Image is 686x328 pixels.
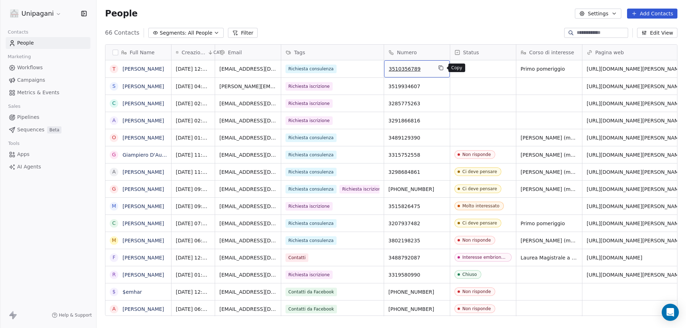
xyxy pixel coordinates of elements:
[388,186,446,193] span: [PHONE_NUMBER]
[637,28,677,38] button: Edit View
[521,237,578,244] span: [PERSON_NAME] (massimo 18:30)
[397,49,417,56] span: Numero
[17,113,39,121] span: Pipelines
[6,87,90,99] a: Metrics & Events
[17,39,34,47] span: People
[384,45,450,60] div: Numero
[6,148,90,160] a: Apps
[219,271,277,278] span: [EMAIL_ADDRESS][DOMAIN_NAME]
[587,118,684,123] a: [URL][DOMAIN_NAME][PERSON_NAME]
[529,49,574,56] span: Corso di interesse
[215,45,281,60] div: Email
[388,168,446,176] span: 3298684861
[285,271,333,279] span: Richiesta iscrizione
[5,51,34,62] span: Marketing
[388,271,446,278] span: 3319580990
[112,100,116,107] div: C
[219,117,277,124] span: [EMAIL_ADDRESS][DOMAIN_NAME]
[587,272,684,278] a: [URL][DOMAIN_NAME][PERSON_NAME]
[123,118,164,123] a: [PERSON_NAME]
[462,186,497,191] div: Ci deve pensare
[451,65,462,71] p: Copy
[176,65,210,72] span: [DATE] 12:28 PM
[587,169,684,175] a: [URL][DOMAIN_NAME][PERSON_NAME]
[105,8,138,19] span: People
[176,151,210,158] span: [DATE] 11:31 PM
[17,151,30,158] span: Apps
[587,135,684,141] a: [URL][DOMAIN_NAME][PERSON_NAME]
[219,288,277,296] span: [EMAIL_ADDRESS][DOMAIN_NAME]
[112,185,116,193] div: G
[219,220,277,227] span: [EMAIL_ADDRESS][DOMAIN_NAME]
[462,152,491,157] div: Non risponde
[176,271,210,278] span: [DATE] 01:18 PM
[627,9,677,19] button: Add Contacts
[113,82,116,90] div: S
[123,84,164,89] a: [PERSON_NAME]
[113,65,116,73] div: T
[285,305,337,313] span: Contatti da Facebook
[123,152,168,158] a: Giampiero D'Auria
[6,124,90,136] a: SequencesBeta
[6,62,90,74] a: Workflows
[176,203,210,210] span: [DATE] 09:53 PM
[123,221,164,226] a: [PERSON_NAME]
[595,49,624,56] span: Pagina web
[123,66,164,72] a: [PERSON_NAME]
[21,9,54,18] span: Unipagani
[171,45,215,60] div: Creazione contattoCAT
[176,288,210,296] span: [DATE] 12:00 PM
[462,221,497,226] div: Ci deve pensare
[219,186,277,193] span: [EMAIL_ADDRESS][DOMAIN_NAME]
[462,169,497,174] div: Ci deve pensare
[219,100,277,107] span: [EMAIL_ADDRESS][DOMAIN_NAME]
[285,185,337,193] span: Richiesta consulenza
[516,45,582,60] div: Corso di interesse
[112,168,116,176] div: a
[228,49,242,56] span: Email
[219,254,277,261] span: [EMAIL_ADDRESS][DOMAIN_NAME]
[285,82,333,91] span: Richiesta iscrizione
[228,28,258,38] button: Filter
[123,255,164,261] a: [PERSON_NAME]
[123,238,164,243] a: [PERSON_NAME]
[285,99,333,108] span: Richiesta iscrizione
[285,151,337,159] span: Richiesta consulenza
[587,66,684,72] a: [URL][DOMAIN_NAME][PERSON_NAME]
[219,237,277,244] span: [EMAIL_ADDRESS][DOMAIN_NAME]
[462,306,491,311] div: Non risponde
[587,152,684,158] a: [URL][DOMAIN_NAME][PERSON_NAME]
[123,101,164,106] a: [PERSON_NAME]
[52,312,92,318] a: Help & Support
[587,84,684,89] a: [URL][DOMAIN_NAME][PERSON_NAME]
[388,237,446,244] span: 3802198235
[176,220,210,227] span: [DATE] 07:37 PM
[388,83,446,90] span: 3519934607
[219,168,277,176] span: [EMAIL_ADDRESS][DOMAIN_NAME]
[5,101,24,112] span: Sales
[285,133,337,142] span: Richiesta consulenza
[6,161,90,173] a: AI Agents
[182,49,206,56] span: Creazione contatto
[123,272,164,278] a: [PERSON_NAME]
[219,151,277,158] span: [EMAIL_ADDRESS][DOMAIN_NAME]
[176,83,210,90] span: [DATE] 04:32 PM
[213,50,222,55] span: CAT
[388,100,446,107] span: 3285775263
[521,168,578,176] span: [PERSON_NAME] (massimo 18:30)
[17,89,59,96] span: Metrics & Events
[176,237,210,244] span: [DATE] 06:25 PM
[17,76,45,84] span: Campaigns
[112,134,116,141] div: O
[6,74,90,86] a: Campaigns
[160,29,187,37] span: Segments:
[176,306,210,313] span: [DATE] 06:00 PM
[105,29,139,37] span: 66 Contacts
[5,138,23,149] span: Tools
[521,151,578,158] span: [PERSON_NAME] (massimo 18:30)
[10,9,19,18] img: logo%20unipagani.png
[47,126,61,133] span: Beta
[389,65,432,72] span: 3510356789
[521,254,578,261] span: Laurea Magistrale a Ciclo Unico in Giurisprudenza (LMG-01)
[6,37,90,49] a: People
